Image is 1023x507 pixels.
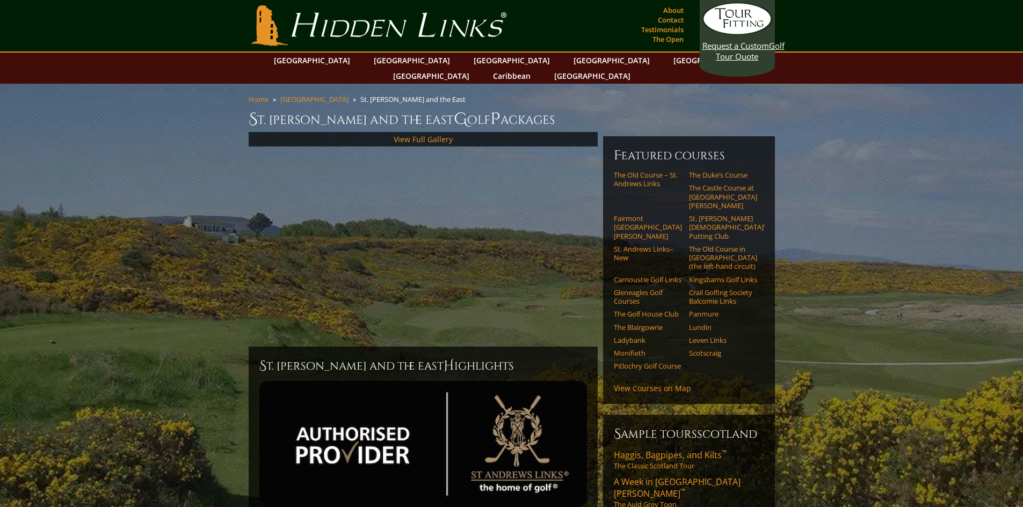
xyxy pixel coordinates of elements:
[549,68,636,84] a: [GEOGRAPHIC_DATA]
[394,134,453,144] a: View Full Gallery
[568,53,655,68] a: [GEOGRAPHIC_DATA]
[614,449,764,471] a: Haggis, Bagpipes, and Kilts™The Classic Scotland Tour
[249,94,269,104] a: Home
[388,68,475,84] a: [GEOGRAPHIC_DATA]
[614,310,682,318] a: The Golf House Club
[614,449,727,461] span: Haggis, Bagpipes, and Kilts
[689,310,757,318] a: Panmure
[269,53,355,68] a: [GEOGRAPHIC_DATA]
[661,3,686,18] a: About
[614,476,741,499] span: A Week in [GEOGRAPHIC_DATA][PERSON_NAME]
[614,349,682,357] a: Monifieth
[689,349,757,357] a: Scotscraig
[689,323,757,332] a: Lundin
[614,425,764,443] h6: Sample ToursScotland
[655,12,686,27] a: Contact
[259,357,587,374] h2: St. [PERSON_NAME] and the East ighlights
[614,362,682,370] a: Pitlochry Golf Course
[689,336,757,344] a: Leven Links
[614,323,682,332] a: The Blairgowrie
[689,214,757,240] a: St. [PERSON_NAME] [DEMOGRAPHIC_DATA]’ Putting Club
[259,381,587,507] img: st-andrews-authorized-provider-2
[702,3,772,62] a: Request a CustomGolf Tour Quote
[614,214,682,240] a: Fairmont [GEOGRAPHIC_DATA][PERSON_NAME]
[614,147,764,164] h6: Featured Courses
[680,487,685,496] sup: ™
[702,40,769,51] span: Request a Custom
[249,108,775,130] h1: St. [PERSON_NAME] and the East olf ackages
[614,245,682,262] a: St. Andrews Links–New
[488,68,536,84] a: Caribbean
[689,245,757,271] a: The Old Course in [GEOGRAPHIC_DATA] (the left-hand circuit)
[614,171,682,188] a: The Old Course – St. Andrews Links
[360,94,470,104] li: St. [PERSON_NAME] and the East
[689,183,757,210] a: The Castle Course at [GEOGRAPHIC_DATA][PERSON_NAME]
[280,94,349,104] a: [GEOGRAPHIC_DATA]
[639,22,686,37] a: Testimonials
[689,288,757,306] a: Crail Golfing Society Balcomie Links
[454,108,467,130] span: G
[614,288,682,306] a: Gleneagles Golf Courses
[614,336,682,344] a: Ladybank
[614,383,691,393] a: View Courses on Map
[444,357,454,374] span: H
[668,53,755,68] a: [GEOGRAPHIC_DATA]
[468,53,555,68] a: [GEOGRAPHIC_DATA]
[722,448,727,457] sup: ™
[614,275,682,284] a: Carnoustie Golf Links
[368,53,455,68] a: [GEOGRAPHIC_DATA]
[650,32,686,47] a: The Open
[689,275,757,284] a: Kingsbarns Golf Links
[689,171,757,179] a: The Duke’s Course
[490,108,500,130] span: P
